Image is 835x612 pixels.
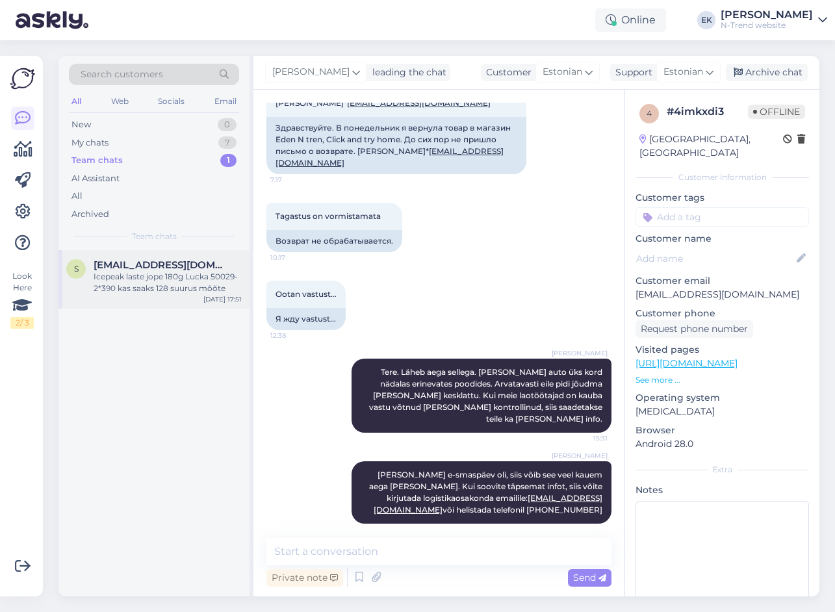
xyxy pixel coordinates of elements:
[721,10,813,20] div: [PERSON_NAME]
[10,270,34,329] div: Look Here
[636,343,809,357] p: Visited pages
[552,451,608,461] span: [PERSON_NAME]
[636,288,809,301] p: [EMAIL_ADDRESS][DOMAIN_NAME]
[270,331,319,340] span: 12:38
[218,136,237,149] div: 7
[748,105,805,119] span: Offline
[132,231,177,242] span: Team chats
[367,66,446,79] div: leading the chat
[276,211,381,221] span: Tagastus on vormistamata
[573,572,606,583] span: Send
[71,118,91,131] div: New
[71,136,109,149] div: My chats
[636,374,809,386] p: See more ...
[636,320,753,338] div: Request phone number
[636,391,809,405] p: Operating system
[559,433,608,443] span: 15:31
[636,172,809,183] div: Customer information
[266,569,343,587] div: Private note
[667,104,748,120] div: # 4imkxdi3
[636,405,809,418] p: [MEDICAL_DATA]
[71,208,109,221] div: Archived
[636,424,809,437] p: Browser
[69,93,84,110] div: All
[369,470,604,515] span: [PERSON_NAME] e-smaspäev oli, siis võib see veel kauem aega [PERSON_NAME]. Kui soovite täpsemat i...
[270,175,319,185] span: 7:17
[636,207,809,227] input: Add a tag
[81,68,163,81] span: Search customers
[203,294,242,304] div: [DATE] 17:51
[109,93,131,110] div: Web
[663,65,703,79] span: Estonian
[155,93,187,110] div: Socials
[10,317,34,329] div: 2 / 3
[636,357,738,369] a: [URL][DOMAIN_NAME]
[552,348,608,358] span: [PERSON_NAME]
[543,65,582,79] span: Estonian
[636,232,809,246] p: Customer name
[559,524,608,534] span: 15:32
[220,154,237,167] div: 1
[71,172,120,185] div: AI Assistant
[636,464,809,476] div: Extra
[595,8,666,32] div: Online
[10,66,35,91] img: Askly Logo
[610,66,652,79] div: Support
[266,230,402,252] div: Возврат не обрабатывается.
[94,271,242,294] div: Icepeak laste jope 180g Lucka 50029-2*390 kas saaks 128 suurus mõõte
[272,65,350,79] span: [PERSON_NAME]
[721,10,827,31] a: [PERSON_NAME]N-Trend website
[636,437,809,451] p: Android 28.0
[369,367,604,424] span: Tere. Läheb aega sellega. [PERSON_NAME] auto üks kord nädalas erinevates poodides. Arvatavasti ei...
[212,93,239,110] div: Email
[647,108,652,118] span: 4
[218,118,237,131] div: 0
[71,190,83,203] div: All
[636,483,809,497] p: Notes
[639,133,783,160] div: [GEOGRAPHIC_DATA], [GEOGRAPHIC_DATA]
[276,289,337,299] span: Ootan vastust...
[266,117,526,174] div: Здравствуйте. В понедельник я вернула товар в магазин Eden N tren, Click and try home. До сих пор...
[74,264,79,274] span: S
[266,308,346,330] div: Я жду vastust...
[71,154,123,167] div: Team chats
[721,20,813,31] div: N-Trend website
[726,64,808,81] div: Archive chat
[481,66,532,79] div: Customer
[697,11,715,29] div: EK
[636,307,809,320] p: Customer phone
[636,274,809,288] p: Customer email
[94,259,229,271] span: Sigridtyse@gmail.com
[347,98,491,108] a: [EMAIL_ADDRESS][DOMAIN_NAME]
[270,253,319,262] span: 10:17
[636,251,794,266] input: Add name
[636,191,809,205] p: Customer tags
